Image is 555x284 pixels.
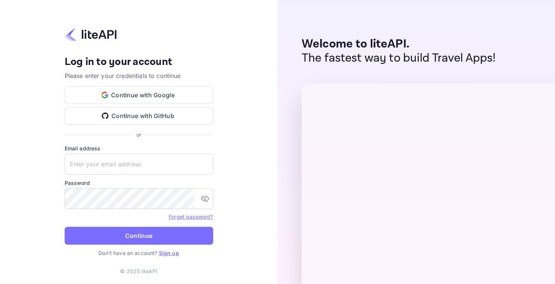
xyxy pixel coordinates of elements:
p: © 2025 liteAPI [120,267,157,275]
input: Enter your email address [65,154,213,174]
p: or [136,131,141,138]
a: Sign up [159,250,179,256]
button: toggle password visibility [198,191,212,206]
a: Forget password? [169,213,213,220]
button: Continue [65,227,213,245]
p: Don't have an account? [65,249,213,257]
button: Continue with GitHub [65,107,213,125]
button: Continue with Google [65,86,213,104]
img: liteapi [65,27,117,42]
label: Password [65,179,213,187]
p: Please enter your credentials to continue [65,71,213,80]
h4: Log in to your account [65,56,213,69]
p: Welcome to liteAPI. [302,37,496,51]
p: The fastest way to build Travel Apps! [302,51,496,65]
a: Forget password? [169,213,213,220]
label: Email address [65,144,213,152]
